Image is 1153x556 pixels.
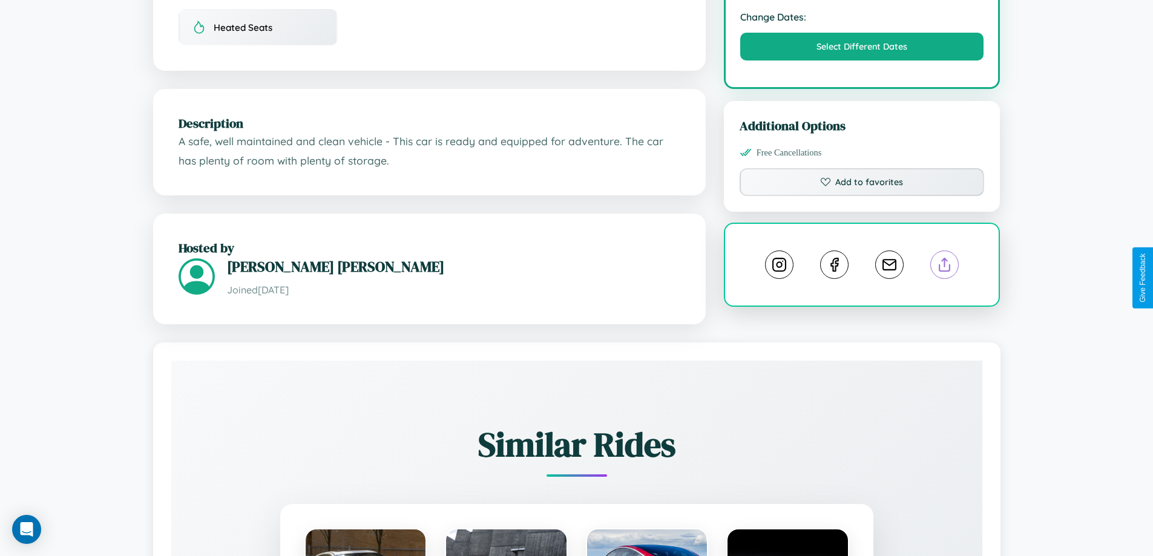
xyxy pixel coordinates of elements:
h2: Hosted by [179,239,680,257]
p: A safe, well maintained and clean vehicle - This car is ready and equipped for adventure. The car... [179,132,680,170]
div: Open Intercom Messenger [12,515,41,544]
span: Free Cancellations [757,148,822,158]
div: Give Feedback [1138,253,1147,303]
button: Select Different Dates [740,33,984,61]
button: Add to favorites [740,168,985,196]
h2: Description [179,114,680,132]
h3: [PERSON_NAME] [PERSON_NAME] [227,257,680,276]
h2: Similar Rides [214,421,940,468]
h3: Additional Options [740,117,985,134]
span: Heated Seats [214,22,272,33]
strong: Change Dates: [740,11,984,23]
p: Joined [DATE] [227,281,680,299]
